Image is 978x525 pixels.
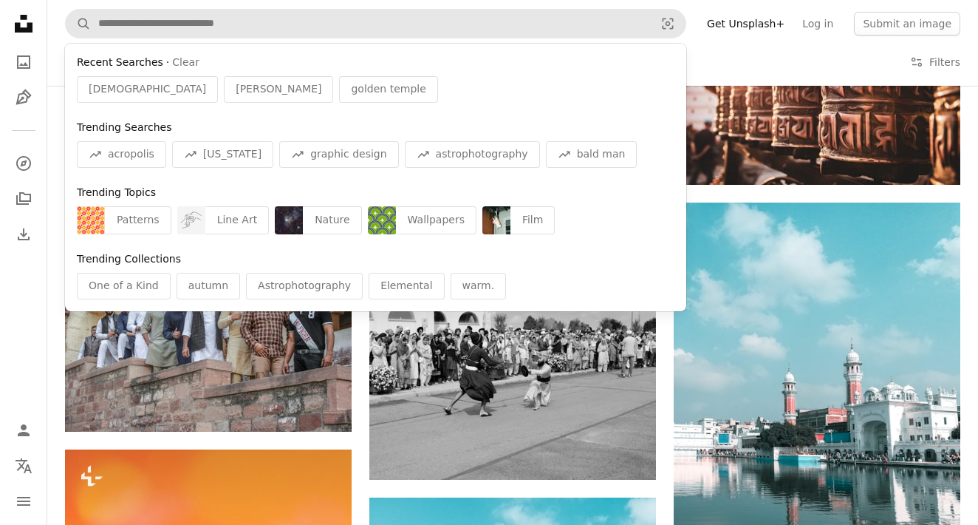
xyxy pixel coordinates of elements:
[77,121,171,133] span: Trending Searches
[674,83,960,96] a: a row of metal bells with writing on them
[698,12,793,35] a: Get Unsplash+
[203,147,261,162] span: [US_STATE]
[77,55,163,70] span: Recent Searches
[177,206,205,234] img: premium_vector-1752394679026-e67b963cbd5a
[65,9,686,38] form: Find visuals sitewide
[177,273,240,299] div: autumn
[369,378,656,391] a: a couple of people that are standing in the street
[9,416,38,445] a: Log in / Sign up
[246,273,363,299] div: Astrophotography
[368,206,396,234] img: premium_vector-1727104187891-9d3ffee9ee70
[89,82,206,97] span: [DEMOGRAPHIC_DATA]
[369,289,656,480] img: a couple of people that are standing in the street
[303,206,361,234] div: Nature
[236,82,321,97] span: [PERSON_NAME]
[674,387,960,400] a: white and red concrete building near body of water during daytime
[650,10,685,38] button: Visual search
[77,55,674,70] div: ·
[9,83,38,112] a: Illustrations
[436,147,528,162] span: astrophotography
[275,206,303,234] img: photo-1758220824544-08877c5a774b
[482,206,510,234] img: premium_photo-1664457241825-600243040ef5
[9,451,38,481] button: Language
[9,47,38,77] a: Photos
[77,186,156,198] span: Trending Topics
[66,10,91,38] button: Search Unsplash
[205,206,269,234] div: Line Art
[510,206,555,234] div: Film
[396,206,476,234] div: Wallpapers
[105,206,171,234] div: Patterns
[793,12,842,35] a: Log in
[77,253,181,265] span: Trending Collections
[77,273,171,299] div: One of a Kind
[910,38,960,86] button: Filters
[369,273,444,299] div: Elemental
[310,147,386,162] span: graphic design
[77,206,105,234] img: premium_vector-1726848946310-412afa011a6e
[9,184,38,214] a: Collections
[65,329,352,342] a: group of people standing on stairs
[9,9,38,41] a: Home — Unsplash
[9,220,38,249] a: Download History
[9,149,38,178] a: Explore
[351,82,425,97] span: golden temple
[451,273,507,299] div: warm.
[108,147,154,162] span: acropolis
[577,147,626,162] span: bald man
[854,12,960,35] button: Submit an image
[65,241,352,432] img: group of people standing on stairs
[172,55,199,70] button: Clear
[9,487,38,516] button: Menu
